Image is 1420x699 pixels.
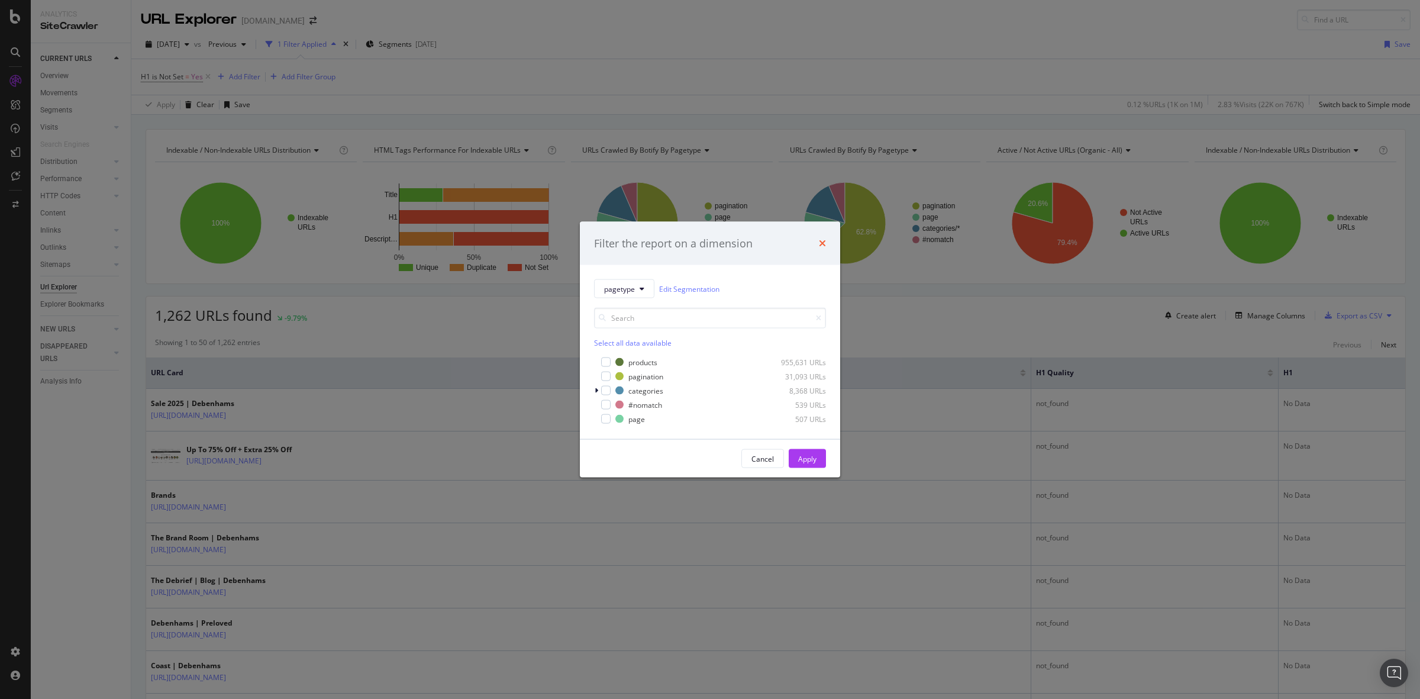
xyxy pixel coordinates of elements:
div: Select all data available [594,338,826,348]
div: 539 URLs [768,400,826,410]
div: categories [628,385,663,395]
div: times [819,236,826,251]
input: Search [594,308,826,328]
button: Apply [789,449,826,468]
div: products [628,357,657,367]
div: 31,093 URLs [768,371,826,381]
div: Filter the report on a dimension [594,236,753,251]
div: #nomatch [628,400,662,410]
button: Cancel [741,449,784,468]
div: modal [580,221,840,478]
div: 8,368 URLs [768,385,826,395]
a: Edit Segmentation [659,282,719,295]
span: pagetype [604,284,635,294]
div: page [628,414,645,424]
button: pagetype [594,279,654,298]
div: 955,631 URLs [768,357,826,367]
div: 507 URLs [768,414,826,424]
div: pagination [628,371,663,381]
div: Open Intercom Messenger [1380,659,1408,687]
div: Cancel [751,453,774,463]
div: Apply [798,453,816,463]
